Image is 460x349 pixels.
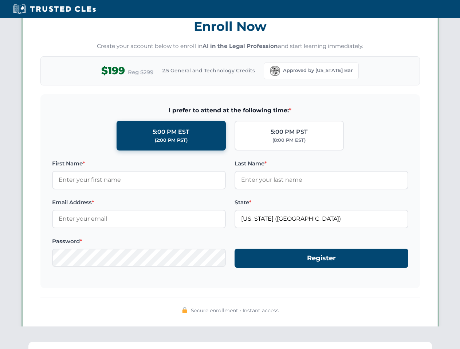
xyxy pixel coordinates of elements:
[153,127,189,137] div: 5:00 PM EST
[182,307,188,313] img: 🔒
[162,67,255,75] span: 2.5 General and Technology Credits
[52,198,226,207] label: Email Address
[52,237,226,246] label: Password
[235,159,408,168] label: Last Name
[283,67,353,74] span: Approved by [US_STATE] Bar
[271,127,308,137] div: 5:00 PM PST
[235,210,408,228] input: Florida (FL)
[155,137,188,144] div: (2:00 PM PST)
[272,137,306,144] div: (8:00 PM EST)
[11,4,98,15] img: Trusted CLEs
[270,66,280,76] img: Florida Bar
[235,198,408,207] label: State
[203,43,278,49] strong: AI in the Legal Profession
[235,249,408,268] button: Register
[191,306,279,314] span: Secure enrollment • Instant access
[235,171,408,189] input: Enter your last name
[128,68,153,77] span: Reg $299
[52,210,226,228] input: Enter your email
[52,171,226,189] input: Enter your first name
[40,15,420,38] h3: Enroll Now
[52,159,226,168] label: First Name
[101,63,125,79] span: $199
[52,106,408,115] span: I prefer to attend at the following time:
[40,42,420,51] p: Create your account below to enroll in and start learning immediately.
